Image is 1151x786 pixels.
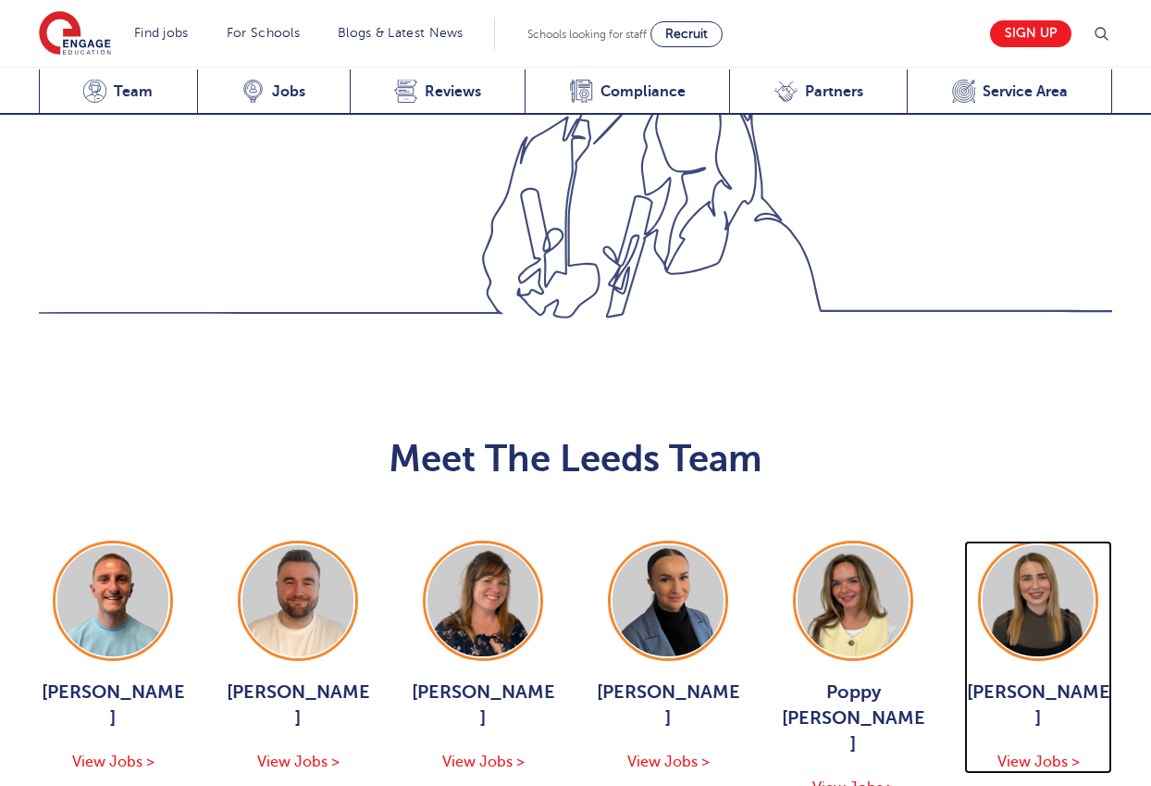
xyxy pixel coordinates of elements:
a: Compliance [525,69,729,115]
h2: Meet The Leeds Team [39,437,1112,481]
a: For Schools [227,26,300,40]
a: [PERSON_NAME] View Jobs > [224,541,372,774]
a: Reviews [350,69,526,115]
span: [PERSON_NAME] [409,680,557,731]
a: Service Area [907,69,1112,115]
span: Jobs [272,82,305,101]
img: Holly Johnson [613,545,724,656]
span: Service Area [983,82,1068,101]
span: Partners [805,82,863,101]
span: [PERSON_NAME] [224,680,372,731]
span: [PERSON_NAME] [964,680,1112,731]
a: Team [39,69,197,115]
span: Poppy [PERSON_NAME] [779,680,927,757]
img: Chris Rushton [242,545,353,656]
span: View Jobs > [442,754,525,770]
a: Jobs [197,69,350,115]
span: [PERSON_NAME] [594,680,742,731]
img: Poppy Burnside [798,545,909,656]
a: [PERSON_NAME] View Jobs > [409,541,557,774]
span: View Jobs > [257,754,340,770]
span: Compliance [600,82,686,101]
a: [PERSON_NAME] View Jobs > [594,541,742,774]
a: Partners [729,69,907,115]
span: Team [114,82,153,101]
span: View Jobs > [997,754,1080,770]
span: View Jobs > [72,754,155,770]
a: [PERSON_NAME] View Jobs > [39,541,187,774]
a: Find jobs [134,26,189,40]
a: Blogs & Latest News [338,26,464,40]
span: Schools looking for staff [527,28,647,41]
span: [PERSON_NAME] [39,680,187,731]
span: View Jobs > [627,754,710,770]
a: Recruit [650,21,723,47]
img: Joanne Wright [427,545,538,656]
img: Engage Education [39,11,111,57]
span: Recruit [665,27,708,41]
span: Reviews [425,82,481,101]
a: Sign up [990,20,1071,47]
img: George Dignam [57,545,168,656]
img: Layla McCosker [983,545,1094,656]
a: [PERSON_NAME] View Jobs > [964,541,1112,774]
